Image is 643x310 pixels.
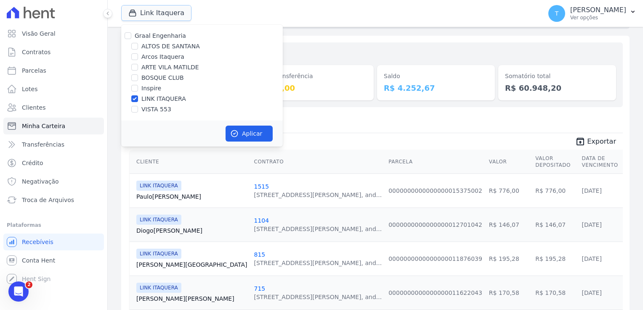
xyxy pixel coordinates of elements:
[141,84,161,93] label: Inspire
[486,276,532,310] td: R$ 170,58
[542,2,643,25] button: T [PERSON_NAME] Ver opções
[226,126,273,142] button: Aplicar
[263,82,367,94] dd: R$ 0,00
[555,11,559,16] span: T
[388,187,482,194] a: 0000000000000000015375002
[7,220,101,230] div: Plataformas
[388,221,482,228] a: 0000000000000000012701042
[532,242,578,276] td: R$ 195,28
[3,25,104,42] a: Visão Geral
[254,259,382,267] div: [STREET_ADDRESS][PERSON_NAME], and...
[3,155,104,171] a: Crédito
[22,29,56,38] span: Visão Geral
[570,6,626,14] p: [PERSON_NAME]
[254,293,382,301] div: [STREET_ADDRESS][PERSON_NAME], and...
[136,294,247,303] a: [PERSON_NAME][PERSON_NAME]
[254,251,265,258] a: 815
[3,173,104,190] a: Negativação
[254,225,382,233] div: [STREET_ADDRESS][PERSON_NAME], and...
[263,72,367,81] dt: Em transferência
[136,215,181,225] span: LINK ITAQUERA
[141,42,200,51] label: ALTOS DE SANTANA
[22,196,74,204] span: Troca de Arquivos
[3,44,104,60] a: Contratos
[532,173,578,208] td: R$ 776,00
[254,217,269,224] a: 1104
[250,150,385,174] th: Contrato
[384,82,488,94] dd: R$ 4.252,67
[587,137,616,147] span: Exportar
[141,95,186,103] label: LINK ITAQUERA
[3,81,104,97] a: Lotes
[254,285,265,292] a: 715
[136,249,181,259] span: LINK ITAQUERA
[22,238,53,246] span: Recebíveis
[136,181,181,191] span: LINK ITAQUERA
[388,255,482,262] a: 0000000000000000011876039
[136,260,247,269] a: [PERSON_NAME][GEOGRAPHIC_DATA]
[3,62,104,79] a: Parcelas
[3,99,104,116] a: Clientes
[141,105,171,114] label: VISTA 553
[486,173,532,208] td: R$ 776,00
[141,74,184,82] label: BOSQUE CLUB
[3,192,104,208] a: Troca de Arquivos
[388,289,482,296] a: 0000000000000000011622043
[582,289,602,296] a: [DATE]
[582,221,602,228] a: [DATE]
[575,137,585,147] i: unarchive
[22,177,59,186] span: Negativação
[22,66,46,75] span: Parcelas
[22,159,43,167] span: Crédito
[141,53,184,61] label: Arcos Itaquera
[26,281,32,288] span: 2
[8,281,29,302] iframe: Intercom live chat
[384,72,488,81] dt: Saldo
[3,136,104,153] a: Transferências
[3,252,104,269] a: Conta Hent
[22,103,45,112] span: Clientes
[22,85,38,93] span: Lotes
[121,5,191,21] button: Link Itaquera
[22,48,50,56] span: Contratos
[582,187,602,194] a: [DATE]
[136,192,247,201] a: Paulo[PERSON_NAME]
[136,226,247,235] a: Diogo[PERSON_NAME]
[579,150,622,174] th: Data de Vencimento
[486,242,532,276] td: R$ 195,28
[486,208,532,242] td: R$ 146,07
[136,283,181,293] span: LINK ITAQUERA
[385,150,486,174] th: Parcela
[570,14,626,21] p: Ver opções
[532,276,578,310] td: R$ 170,58
[22,140,64,149] span: Transferências
[254,191,382,199] div: [STREET_ADDRESS][PERSON_NAME], and...
[3,234,104,250] a: Recebíveis
[130,150,250,174] th: Cliente
[582,255,602,262] a: [DATE]
[569,137,623,148] a: unarchive Exportar
[3,118,104,134] a: Minha Carteira
[22,122,65,130] span: Minha Carteira
[532,208,578,242] td: R$ 146,07
[141,63,199,72] label: ARTE VILA MATILDE
[135,32,186,39] label: Graal Engenharia
[22,256,55,265] span: Conta Hent
[505,72,609,81] dt: Somatório total
[486,150,532,174] th: Valor
[254,183,269,190] a: 1515
[505,82,609,94] dd: R$ 60.948,20
[532,150,578,174] th: Valor Depositado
